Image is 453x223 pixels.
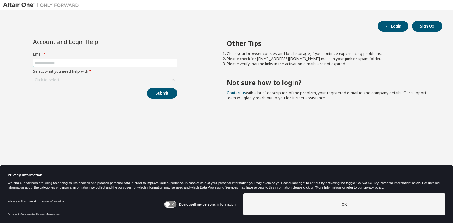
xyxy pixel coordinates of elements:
[33,52,177,57] label: Email
[227,90,246,96] a: Contact us
[227,39,431,47] h2: Other Tips
[147,88,177,99] button: Submit
[227,51,431,56] li: Clear your browser cookies and local storage, if you continue experiencing problems.
[35,77,59,83] div: Click to select
[412,21,442,32] button: Sign Up
[33,76,177,84] div: Click to select
[3,2,82,8] img: Altair One
[33,39,148,44] div: Account and Login Help
[227,78,431,87] h2: Not sure how to login?
[227,90,426,101] span: with a brief description of the problem, your registered e-mail id and company details. Our suppo...
[227,56,431,61] li: Please check for [EMAIL_ADDRESS][DOMAIN_NAME] mails in your junk or spam folder.
[378,21,408,32] button: Login
[33,69,177,74] label: Select what you need help with
[227,61,431,66] li: Please verify that the links in the activation e-mails are not expired.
